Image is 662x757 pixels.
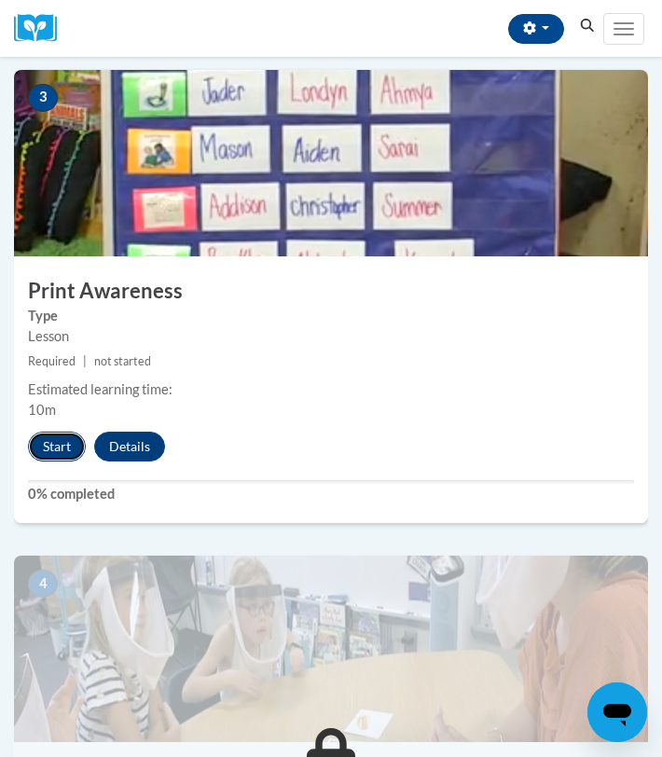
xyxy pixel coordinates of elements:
a: Cox Campus [14,14,70,43]
span: Required [28,354,76,368]
button: Account Settings [508,14,564,44]
button: Search [573,15,601,37]
span: 4 [28,570,58,598]
h3: Print Awareness [14,277,648,306]
span: 3 [28,84,58,112]
iframe: Button to launch messaging window [587,682,647,742]
div: Lesson [28,326,634,347]
img: Course Image [14,70,648,256]
span: not started [94,354,151,368]
label: 0% completed [28,484,634,504]
img: Logo brand [14,14,70,43]
div: Estimated learning time: [28,379,634,400]
button: Details [94,432,165,461]
span: | [83,354,87,368]
label: Type [28,306,634,326]
span: 10m [28,402,56,418]
button: Start [28,432,86,461]
img: Course Image [14,556,648,742]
